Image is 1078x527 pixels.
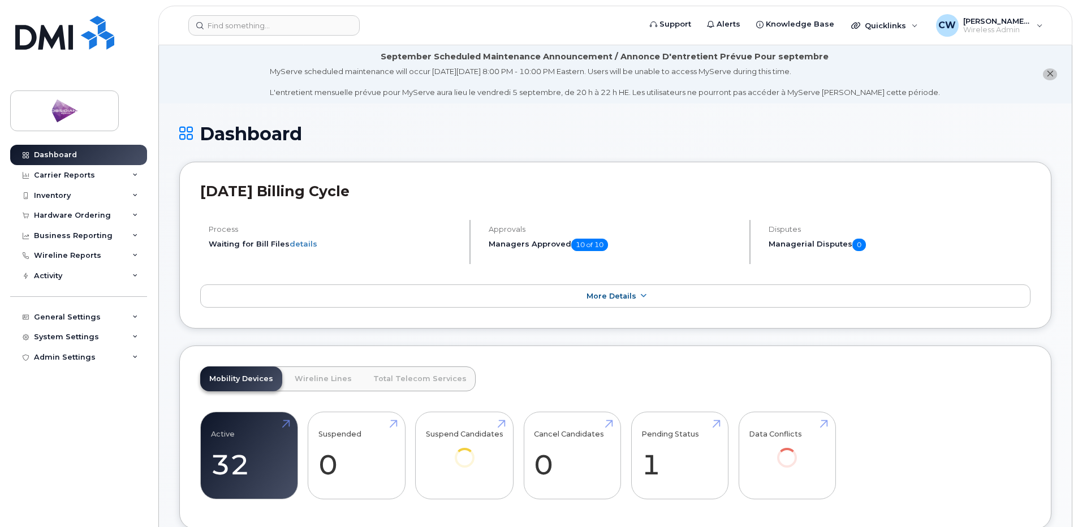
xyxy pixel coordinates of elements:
[211,418,287,493] a: Active 32
[534,418,610,493] a: Cancel Candidates 0
[852,239,866,251] span: 0
[270,66,940,98] div: MyServe scheduled maintenance will occur [DATE][DATE] 8:00 PM - 10:00 PM Eastern. Users will be u...
[571,239,608,251] span: 10 of 10
[200,183,1030,200] h2: [DATE] Billing Cycle
[209,239,460,249] li: Waiting for Bill Files
[641,418,718,493] a: Pending Status 1
[290,239,317,248] a: details
[318,418,395,493] a: Suspended 0
[489,239,740,251] h5: Managers Approved
[381,51,829,63] div: September Scheduled Maintenance Announcement / Annonce D'entretient Prévue Pour septembre
[179,124,1051,144] h1: Dashboard
[209,225,460,234] h4: Process
[769,239,1030,251] h5: Managerial Disputes
[489,225,740,234] h4: Approvals
[1043,68,1057,80] button: close notification
[200,366,282,391] a: Mobility Devices
[587,292,636,300] span: More Details
[286,366,361,391] a: Wireline Lines
[426,418,503,483] a: Suspend Candidates
[749,418,825,483] a: Data Conflicts
[769,225,1030,234] h4: Disputes
[364,366,476,391] a: Total Telecom Services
